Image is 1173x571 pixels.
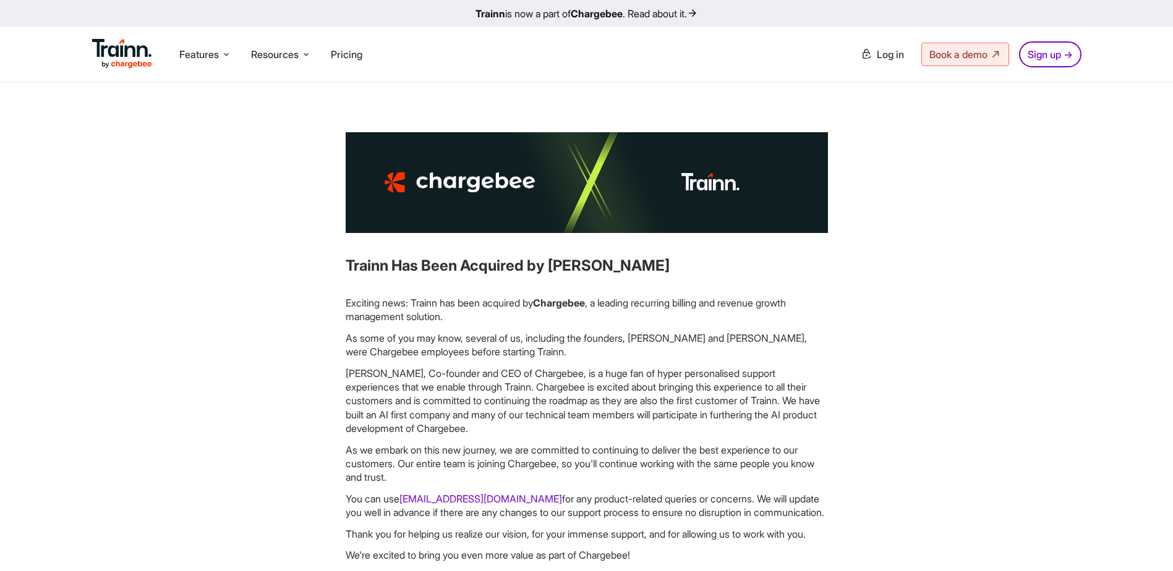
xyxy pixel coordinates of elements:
b: Chargebee [533,297,585,309]
p: You can use for any product-related queries or concerns. We will update you well in advance if th... [346,492,828,520]
span: Features [179,48,219,61]
p: As some of you may know, several of us, including the founders, [PERSON_NAME] and [PERSON_NAME], ... [346,331,828,359]
span: Resources [251,48,299,61]
p: We're excited to bring you even more value as part of Chargebee! [346,548,828,562]
b: Trainn [476,7,505,20]
a: Log in [853,43,911,66]
p: Exciting news: Trainn has been acquired by , a leading recurring billing and revenue growth manag... [346,296,828,324]
a: [EMAIL_ADDRESS][DOMAIN_NAME] [399,493,562,505]
span: Book a demo [929,48,987,61]
p: Thank you for helping us realize our vision, for your immense support, and for allowing us to wor... [346,527,828,541]
a: Book a demo [921,43,1009,66]
a: Sign up → [1019,41,1081,67]
h3: Trainn Has Been Acquired by [PERSON_NAME] [346,255,828,276]
p: As we embark on this new journey, we are committed to continuing to deliver the best experience t... [346,443,828,484]
b: Chargebee [571,7,623,20]
a: Pricing [331,48,362,61]
span: Log in [877,48,904,61]
img: Partner Training built on Trainn | Buildops [346,132,828,233]
img: Trainn Logo [92,39,153,69]
p: [PERSON_NAME], Co-founder and CEO of Chargebee, is a huge fan of hyper personalised support exper... [346,366,828,436]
